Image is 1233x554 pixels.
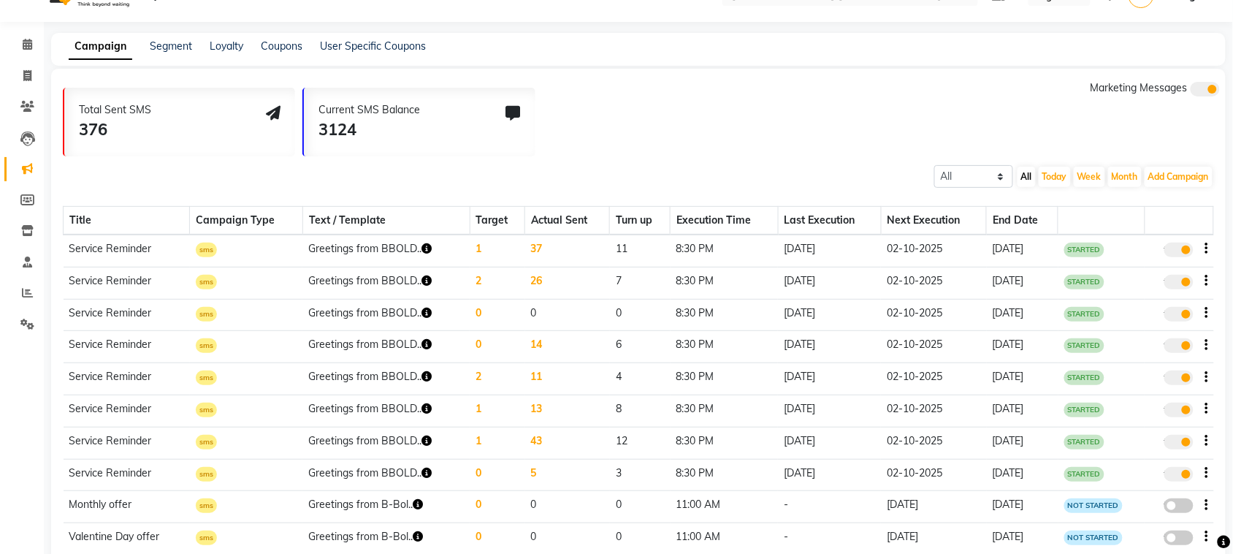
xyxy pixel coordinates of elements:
[196,531,217,545] span: sms
[302,207,470,235] th: Text / Template
[1064,275,1104,289] span: STARTED
[778,395,881,427] td: [DATE]
[881,331,987,363] td: 02-10-2025
[778,459,881,491] td: [DATE]
[1064,435,1104,449] span: STARTED
[987,427,1058,459] td: [DATE]
[610,235,671,267] td: 11
[302,427,470,459] td: Greetings from BBOLD..
[881,299,987,331] td: 02-10-2025
[64,235,190,267] td: Service Reminder
[470,459,524,491] td: 0
[987,235,1058,267] td: [DATE]
[610,267,671,299] td: 7
[302,267,470,299] td: Greetings from BBOLD..
[302,299,470,331] td: Greetings from BBOLD..
[1164,435,1194,449] label: true
[1108,167,1142,187] button: Month
[525,427,610,459] td: 43
[881,235,987,267] td: 02-10-2025
[987,459,1058,491] td: [DATE]
[671,491,778,523] td: 11:00 AM
[302,331,470,363] td: Greetings from BBOLD..
[610,459,671,491] td: 3
[778,427,881,459] td: [DATE]
[196,467,217,482] span: sms
[525,299,610,331] td: 0
[1018,167,1036,187] button: All
[1064,403,1104,417] span: STARTED
[150,39,192,53] a: Segment
[778,331,881,363] td: [DATE]
[64,427,190,459] td: Service Reminder
[470,395,524,427] td: 1
[470,235,524,267] td: 1
[525,267,610,299] td: 26
[64,363,190,395] td: Service Reminder
[671,427,778,459] td: 8:30 PM
[196,275,217,289] span: sms
[79,118,151,142] div: 376
[470,427,524,459] td: 1
[778,207,881,235] th: Last Execution
[525,207,610,235] th: Actual Sent
[302,491,470,523] td: Greetings from B-Bol..
[470,491,524,523] td: 0
[610,427,671,459] td: 12
[261,39,302,53] a: Coupons
[881,395,987,427] td: 02-10-2025
[1039,167,1071,187] button: Today
[778,363,881,395] td: [DATE]
[987,331,1058,363] td: [DATE]
[470,267,524,299] td: 2
[196,338,217,353] span: sms
[778,235,881,267] td: [DATE]
[302,459,470,491] td: Greetings from BBOLD..
[987,491,1058,523] td: [DATE]
[525,235,610,267] td: 37
[1074,167,1105,187] button: Week
[881,459,987,491] td: 02-10-2025
[987,267,1058,299] td: [DATE]
[1064,467,1104,482] span: STARTED
[671,363,778,395] td: 8:30 PM
[610,207,671,235] th: Turn up
[610,395,671,427] td: 8
[671,235,778,267] td: 8:30 PM
[671,459,778,491] td: 8:30 PM
[1064,307,1104,322] span: STARTED
[470,363,524,395] td: 2
[881,363,987,395] td: 02-10-2025
[881,207,987,235] th: Next Execution
[525,459,610,491] td: 5
[671,207,778,235] th: Execution Time
[64,207,190,235] th: Title
[525,395,610,427] td: 13
[987,207,1058,235] th: End Date
[1145,167,1213,187] button: Add Campaign
[1064,498,1123,513] span: NOT STARTED
[64,331,190,363] td: Service Reminder
[210,39,243,53] a: Loyalty
[610,299,671,331] td: 0
[525,363,610,395] td: 11
[470,331,524,363] td: 0
[1164,531,1194,545] label: false
[778,299,881,331] td: [DATE]
[196,403,217,417] span: sms
[69,34,132,60] a: Campaign
[987,299,1058,331] td: [DATE]
[318,118,420,142] div: 3124
[302,235,470,267] td: Greetings from BBOLD..
[64,299,190,331] td: Service Reminder
[320,39,426,53] a: User Specific Coupons
[64,395,190,427] td: Service Reminder
[881,491,987,523] td: [DATE]
[881,267,987,299] td: 02-10-2025
[525,491,610,523] td: 0
[987,363,1058,395] td: [DATE]
[881,427,987,459] td: 02-10-2025
[1064,531,1123,545] span: NOT STARTED
[318,102,420,118] div: Current SMS Balance
[610,363,671,395] td: 4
